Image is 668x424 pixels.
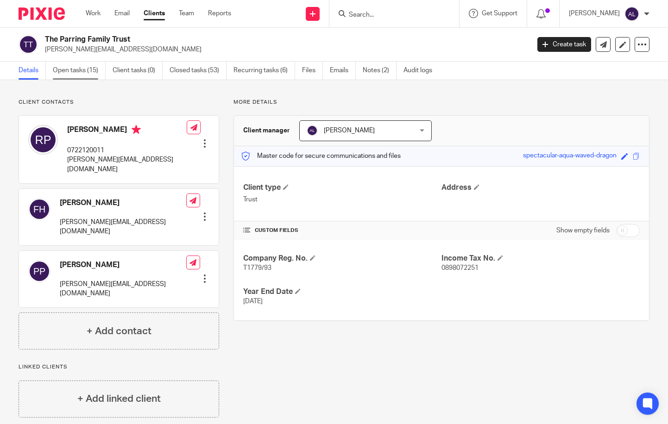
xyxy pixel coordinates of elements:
label: Show empty fields [556,226,610,235]
p: [PERSON_NAME][EMAIL_ADDRESS][DOMAIN_NAME] [67,155,187,174]
p: Trust [243,195,441,204]
img: svg%3E [28,198,50,220]
input: Search [348,11,431,19]
a: Closed tasks (53) [170,62,227,80]
h4: Address [441,183,640,193]
a: Audit logs [403,62,439,80]
a: Client tasks (0) [113,62,163,80]
a: Clients [144,9,165,18]
img: svg%3E [19,35,38,54]
img: svg%3E [28,125,58,155]
p: 0722120011 [67,146,187,155]
h4: CUSTOM FIELDS [243,227,441,234]
p: [PERSON_NAME] [569,9,620,18]
span: [DATE] [243,298,263,305]
a: Open tasks (15) [53,62,106,80]
a: Emails [330,62,356,80]
a: Notes (2) [363,62,397,80]
img: Pixie [19,7,65,20]
h2: The Parring Family Trust [45,35,428,44]
a: Details [19,62,46,80]
p: Linked clients [19,363,219,371]
span: [PERSON_NAME] [324,127,375,134]
a: Work [86,9,101,18]
div: spectacular-aqua-waved-dragon [523,151,617,162]
a: Team [179,9,194,18]
a: Recurring tasks (6) [233,62,295,80]
a: Email [114,9,130,18]
p: [PERSON_NAME][EMAIL_ADDRESS][DOMAIN_NAME] [60,218,186,237]
h4: [PERSON_NAME] [60,260,186,270]
span: Get Support [482,10,517,17]
h4: Company Reg. No. [243,254,441,263]
i: Primary [132,125,141,134]
p: [PERSON_NAME][EMAIL_ADDRESS][DOMAIN_NAME] [60,280,186,299]
p: More details [233,99,649,106]
img: svg%3E [28,260,50,282]
h4: + Add contact [87,324,151,338]
p: Master code for secure communications and files [241,151,401,161]
img: svg%3E [624,6,639,21]
h4: Client type [243,183,441,193]
p: Client contacts [19,99,219,106]
h4: + Add linked client [77,392,161,406]
p: [PERSON_NAME][EMAIL_ADDRESS][DOMAIN_NAME] [45,45,523,54]
a: Files [302,62,323,80]
h4: [PERSON_NAME] [60,198,186,208]
h3: Client manager [243,126,290,135]
h4: Year End Date [243,287,441,297]
a: Create task [537,37,591,52]
img: svg%3E [307,125,318,136]
span: T1779/93 [243,265,271,271]
h4: Income Tax No. [441,254,640,263]
a: Reports [208,9,231,18]
span: 0898072251 [441,265,479,271]
h4: [PERSON_NAME] [67,125,187,137]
